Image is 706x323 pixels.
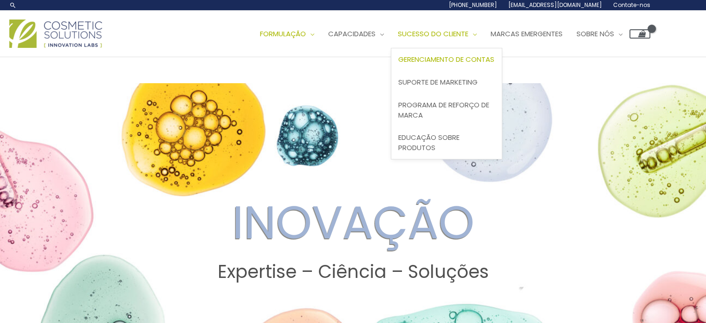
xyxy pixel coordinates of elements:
font: Sucesso do cliente [398,29,468,39]
a: Formulação [253,20,321,48]
font: Sobre nós [576,29,614,39]
font: Educação sobre produtos [398,132,460,152]
font: Formulação [260,29,306,39]
a: Sucesso do cliente [391,20,484,48]
a: View Shopping Cart, empty [629,29,650,39]
font: [EMAIL_ADDRESS][DOMAIN_NAME] [508,1,602,9]
font: Capacidades [328,29,376,39]
a: Marcas Emergentes [484,20,570,48]
font: INOVAÇÃO [232,191,474,254]
a: Educação sobre produtos [391,126,502,159]
font: Contate-nos [613,1,650,9]
nav: Navegação do site [246,20,650,48]
font: Gerenciamento de contas [398,54,494,64]
a: Link do ícone de pesquisa [9,1,17,9]
font: Expertise – Ciência – Soluções [218,259,489,284]
font: Programa de reforço de marca [398,100,489,120]
a: Programa de reforço de marca [391,93,502,126]
a: Suporte de Marketing [391,71,502,94]
a: Capacidades [321,20,391,48]
img: Logotipo da Cosmetic Solutions [9,20,102,48]
font: Marcas Emergentes [491,29,563,39]
font: Suporte de Marketing [398,77,478,87]
a: Gerenciamento de contas [391,48,502,71]
font: [PHONE_NUMBER] [449,1,497,9]
a: Sobre nós [570,20,629,48]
